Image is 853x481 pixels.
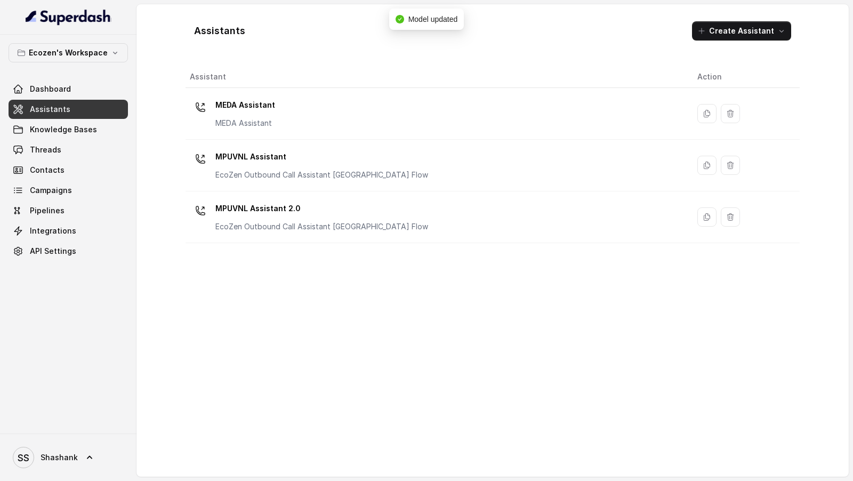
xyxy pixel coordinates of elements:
th: Assistant [186,66,689,88]
p: MEDA Assistant [215,97,275,114]
text: SS [18,452,29,463]
span: Contacts [30,165,65,175]
span: check-circle [396,15,404,23]
a: Assistants [9,100,128,119]
a: Integrations [9,221,128,240]
th: Action [689,66,800,88]
a: Threads [9,140,128,159]
p: EcoZen Outbound Call Assistant [GEOGRAPHIC_DATA] Flow [215,221,428,232]
img: light.svg [26,9,111,26]
a: API Settings [9,242,128,261]
span: Threads [30,145,61,155]
button: Ecozen's Workspace [9,43,128,62]
p: EcoZen Outbound Call Assistant [GEOGRAPHIC_DATA] Flow [215,170,428,180]
span: Dashboard [30,84,71,94]
span: Integrations [30,226,76,236]
span: Model updated [408,15,458,23]
a: Contacts [9,161,128,180]
a: Campaigns [9,181,128,200]
span: API Settings [30,246,76,256]
p: MPUVNL Assistant 2.0 [215,200,428,217]
a: Shashank [9,443,128,472]
a: Dashboard [9,79,128,99]
p: MEDA Assistant [215,118,275,129]
a: Pipelines [9,201,128,220]
a: Knowledge Bases [9,120,128,139]
span: Pipelines [30,205,65,216]
button: Create Assistant [692,21,791,41]
p: Ecozen's Workspace [29,46,108,59]
span: Assistants [30,104,70,115]
span: Campaigns [30,185,72,196]
span: Shashank [41,452,78,463]
p: MPUVNL Assistant [215,148,428,165]
h1: Assistants [194,22,245,39]
span: Knowledge Bases [30,124,97,135]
